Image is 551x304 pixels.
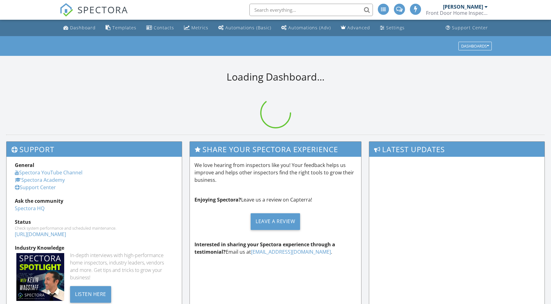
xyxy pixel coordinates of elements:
[15,197,173,205] div: Ask the community
[60,3,73,17] img: The Best Home Inspection Software - Spectora
[15,205,44,212] a: Spectora HQ
[103,22,139,34] a: Templates
[15,177,65,183] a: Spectora Academy
[251,248,331,255] a: [EMAIL_ADDRESS][DOMAIN_NAME]
[216,22,274,34] a: Automations (Basic)
[194,208,357,235] a: Leave a Review
[251,213,300,230] div: Leave a Review
[112,25,136,31] div: Templates
[15,169,82,176] a: Spectora YouTube Channel
[386,25,405,31] div: Settings
[70,286,111,303] div: Listen Here
[426,10,488,16] div: Front Door Home Inspections
[61,22,98,34] a: Dashboard
[194,196,241,203] strong: Enjoying Spectora?
[369,142,545,157] h3: Latest Updates
[194,196,357,203] p: Leave us a review on Capterra!
[249,4,373,16] input: Search everything...
[77,3,128,16] span: SPECTORA
[461,44,489,48] div: Dashboards
[194,241,357,256] p: Email us at .
[15,244,173,252] div: Industry Knowledge
[194,161,357,184] p: We love hearing from inspectors like you! Your feedback helps us improve and helps other inspecto...
[154,25,174,31] div: Contacts
[15,184,56,191] a: Support Center
[443,4,483,10] div: [PERSON_NAME]
[70,252,173,281] div: In-depth interviews with high-performance home inspectors, industry leaders, vendors and more. Ge...
[191,25,208,31] div: Metrics
[182,22,211,34] a: Metrics
[458,42,492,50] button: Dashboards
[70,25,96,31] div: Dashboard
[6,142,182,157] h3: Support
[15,162,34,169] strong: General
[347,25,370,31] div: Advanced
[144,22,177,34] a: Contacts
[378,22,407,34] a: Settings
[16,253,64,301] img: Spectoraspolightmain
[15,226,173,231] div: Check system performance and scheduled maintenance.
[338,22,373,34] a: Advanced
[443,22,490,34] a: Support Center
[279,22,333,34] a: Automations (Advanced)
[225,25,271,31] div: Automations (Basic)
[194,241,335,255] strong: Interested in sharing your Spectora experience through a testimonial?
[60,8,128,21] a: SPECTORA
[288,25,331,31] div: Automations (Adv)
[15,231,66,238] a: [URL][DOMAIN_NAME]
[15,218,173,226] div: Status
[70,290,111,297] a: Listen Here
[190,142,361,157] h3: Share Your Spectora Experience
[452,25,488,31] div: Support Center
